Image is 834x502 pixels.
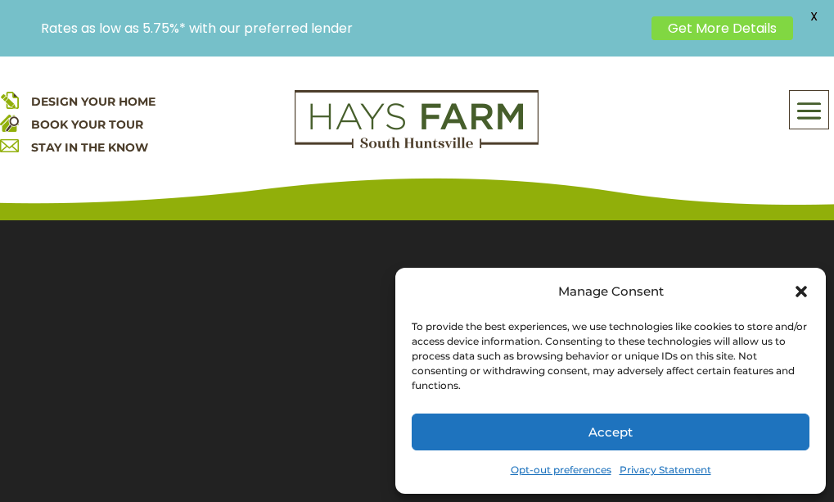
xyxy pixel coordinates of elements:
span: X [801,4,826,29]
button: Accept [412,414,809,450]
a: Opt-out preferences [511,459,611,482]
img: Logo [295,90,539,149]
a: Get More Details [651,16,793,40]
p: Rates as low as 5.75%* with our preferred lender [41,20,643,36]
a: Privacy Statement [620,459,711,482]
div: To provide the best experiences, we use technologies like cookies to store and/or access device i... [412,319,808,393]
a: STAY IN THE KNOW [31,140,148,155]
a: DESIGN YOUR HOME [31,94,156,109]
a: BOOK YOUR TOUR [31,117,143,132]
a: hays farm homes huntsville development [295,138,539,152]
div: Close dialog [793,283,809,300]
div: Manage Consent [558,280,664,303]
